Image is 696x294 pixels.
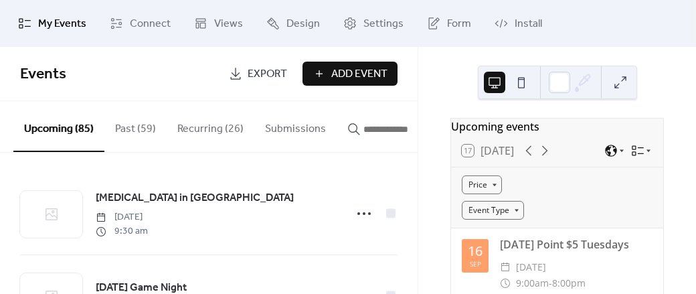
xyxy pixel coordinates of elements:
[248,66,287,82] span: Export
[13,101,104,152] button: Upcoming (85)
[451,119,663,135] div: Upcoming events
[254,101,337,151] button: Submissions
[96,224,148,238] span: 9:30 am
[500,237,629,252] a: [DATE] Point $5 Tuesdays
[331,66,387,82] span: Add Event
[516,259,546,275] span: [DATE]
[214,16,243,32] span: Views
[167,101,254,151] button: Recurring (26)
[302,62,398,86] button: Add Event
[468,244,483,258] div: 16
[100,5,181,42] a: Connect
[485,5,552,42] a: Install
[96,210,148,224] span: [DATE]
[516,275,549,291] span: 9:00am
[20,60,66,89] span: Events
[333,5,414,42] a: Settings
[96,190,294,206] span: [MEDICAL_DATA] in [GEOGRAPHIC_DATA]
[130,16,171,32] span: Connect
[8,5,96,42] a: My Events
[96,190,294,207] a: [MEDICAL_DATA] in [GEOGRAPHIC_DATA]
[470,261,481,267] div: Sep
[184,5,253,42] a: Views
[219,62,297,86] a: Export
[515,16,542,32] span: Install
[417,5,481,42] a: Form
[549,275,552,291] span: -
[286,16,320,32] span: Design
[500,259,511,275] div: ​
[104,101,167,151] button: Past (59)
[447,16,471,32] span: Form
[363,16,404,32] span: Settings
[500,275,511,291] div: ​
[38,16,86,32] span: My Events
[552,275,586,291] span: 8:00pm
[256,5,330,42] a: Design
